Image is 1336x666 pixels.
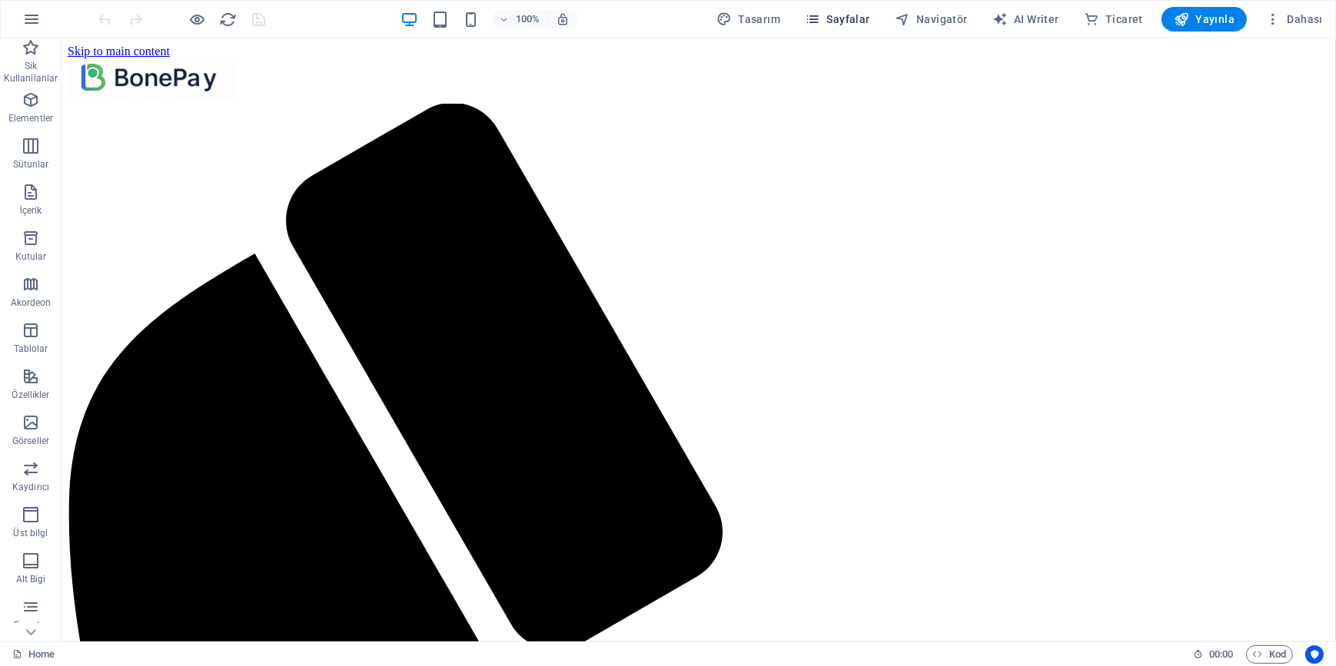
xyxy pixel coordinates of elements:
button: reload [219,10,238,28]
p: Sütunlar [13,158,49,171]
p: Alt Bigi [16,573,46,585]
p: Üst bilgi [13,527,48,539]
button: Kod [1246,645,1293,664]
p: Özellikler [12,389,49,401]
p: Kutular [15,250,47,263]
button: Sayfalar [799,7,876,31]
span: Navigatör [895,12,968,27]
i: Sayfayı yeniden yükleyin [220,11,238,28]
button: Dahası [1259,7,1329,31]
span: AI Writer [992,12,1059,27]
p: Görseller [12,435,49,447]
button: Tasarım [710,7,786,31]
button: Ön izleme modundan çıkıp düzenlemeye devam etmek için buraya tıklayın [188,10,207,28]
h6: 100% [516,10,540,28]
div: Tasarım (Ctrl+Alt+Y) [710,7,786,31]
button: AI Writer [986,7,1065,31]
span: Dahası [1265,12,1323,27]
p: Elementler [8,112,53,124]
button: Ticaret [1078,7,1149,31]
p: Kaydırıcı [12,481,49,493]
button: Usercentrics [1305,645,1324,664]
i: Yeniden boyutlandırmada yakınlaştırma düzeyini seçilen cihaza uyacak şekilde otomatik olarak ayarla. [556,12,570,26]
button: Navigatör [889,7,974,31]
p: Formlar [14,619,48,631]
span: Tasarım [716,12,780,27]
h6: Oturum süresi [1193,645,1234,664]
span: 00 00 [1209,645,1233,664]
p: İçerik [19,204,42,217]
button: 100% [493,10,547,28]
p: Tablolar [14,343,48,355]
span: Ticaret [1084,12,1143,27]
a: Seçimi iptal etmek için tıkla. Sayfaları açmak için çift tıkla [12,645,55,664]
span: Kod [1253,645,1286,664]
p: Akordeon [11,297,52,309]
span: Sayfalar [805,12,870,27]
button: Yayınla [1162,7,1247,31]
a: Skip to main content [6,6,108,19]
span: Yayınla [1174,12,1235,27]
span: : [1220,648,1222,660]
